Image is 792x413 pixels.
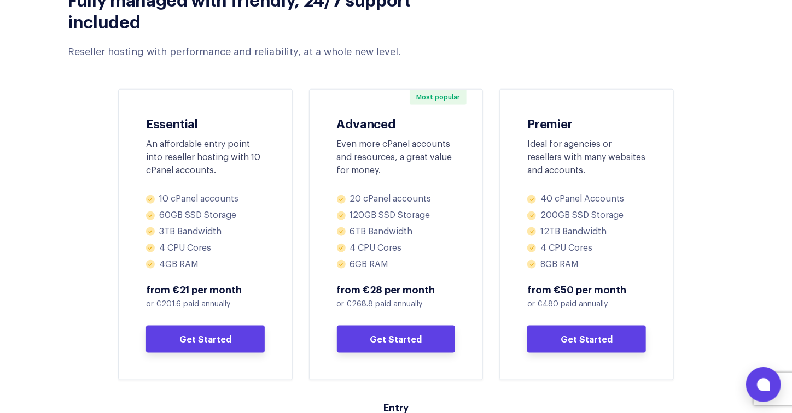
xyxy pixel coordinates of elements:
li: 6TB Bandwidth [337,226,456,238]
p: or €201.6 paid annually [146,299,265,310]
li: 12TB Bandwidth [527,226,646,238]
h3: Essential [146,116,265,129]
li: 4GB RAM [146,259,265,270]
li: 40 cPanel Accounts [527,193,646,205]
li: 6GB RAM [337,259,456,270]
li: 10 cPanel accounts [146,193,265,205]
li: 200GB SSD Storage [527,210,646,221]
li: 60GB SSD Storage [146,210,265,221]
div: Ideal for agencies or resellers with many websites and accounts. [527,138,646,177]
p: or €268.8 paid annually [337,299,456,310]
li: 120GB SSD Storage [337,210,456,221]
h3: Premier [527,116,646,129]
li: 3TB Bandwidth [146,226,265,238]
span: Most popular [410,90,467,105]
div: Reseller hosting with performance and reliability, at a whole new level. [68,45,444,59]
div: An affordable entry point into reseller hosting with 10 cPanel accounts. [146,138,265,177]
li: 20 cPanel accounts [337,193,456,205]
a: Get Started [337,326,456,353]
h3: Advanced [337,116,456,129]
span: from €21 per month [146,283,265,296]
span: from €50 per month [527,283,646,296]
li: 4 CPU Cores [337,243,456,254]
span: from €28 per month [337,283,456,296]
a: Get Started [527,326,646,353]
li: 8GB RAM [527,259,646,270]
div: Even more cPanel accounts and resources, a great value for money. [337,138,456,177]
li: 4 CPU Cores [146,243,265,254]
p: or €480 paid annually [527,299,646,310]
button: Open chat window [746,367,781,402]
li: 4 CPU Cores [527,243,646,254]
a: Get Started [146,326,265,353]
